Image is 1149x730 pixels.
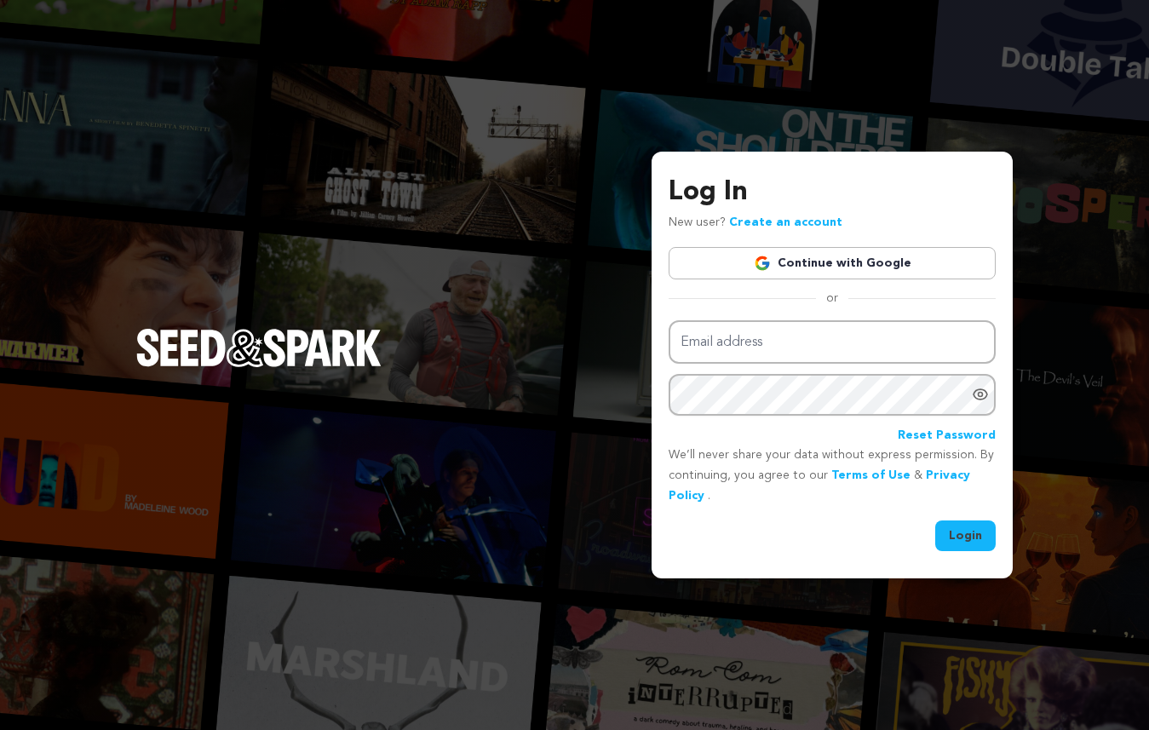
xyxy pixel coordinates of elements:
[898,426,996,446] a: Reset Password
[972,386,989,403] a: Show password as plain text. Warning: this will display your password on the screen.
[669,247,996,279] a: Continue with Google
[136,329,382,366] img: Seed&Spark Logo
[754,255,771,272] img: Google logo
[669,320,996,364] input: Email address
[816,290,848,307] span: or
[669,469,970,502] a: Privacy Policy
[831,469,911,481] a: Terms of Use
[669,172,996,213] h3: Log In
[669,445,996,506] p: We’ll never share your data without express permission. By continuing, you agree to our & .
[669,213,842,233] p: New user?
[136,329,382,400] a: Seed&Spark Homepage
[935,520,996,551] button: Login
[729,216,842,228] a: Create an account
